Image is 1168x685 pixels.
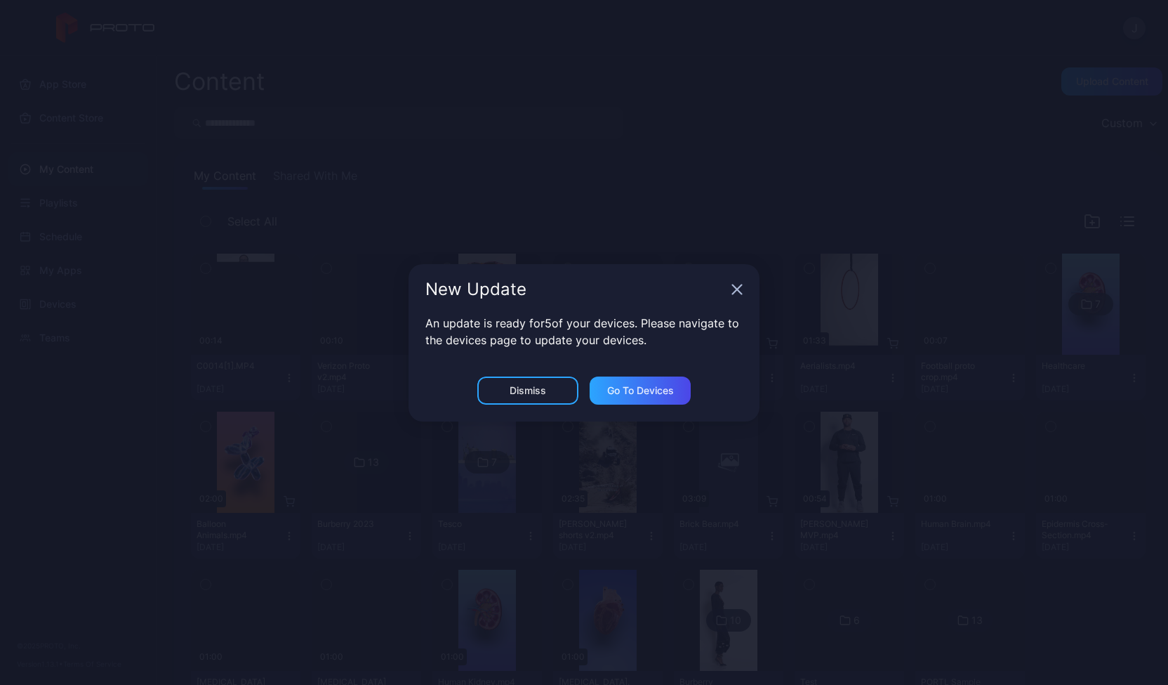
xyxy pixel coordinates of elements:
div: Go to devices [607,385,674,396]
div: New Update [425,281,726,298]
p: An update is ready for 5 of your devices. Please navigate to the devices page to update your devi... [425,315,743,348]
div: Dismiss [510,385,546,396]
button: Go to devices [590,377,691,405]
button: Dismiss [477,377,578,405]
